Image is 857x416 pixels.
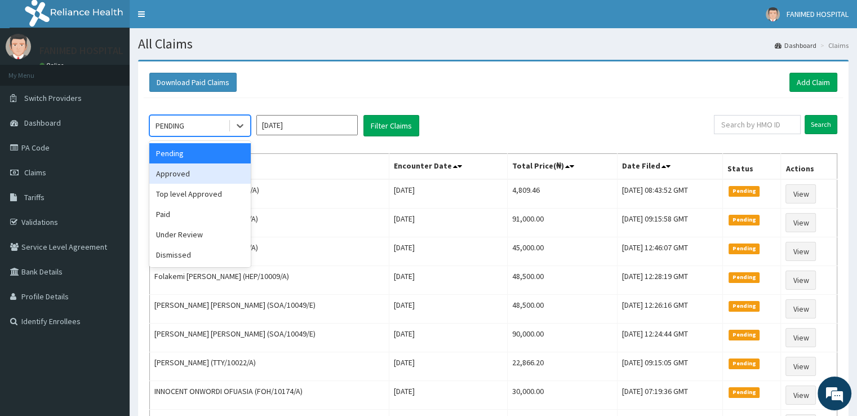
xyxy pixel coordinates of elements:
a: View [785,213,816,232]
h1: All Claims [138,37,849,51]
td: [DATE] [389,324,507,352]
div: Paid [149,204,251,224]
div: Top level Approved [149,184,251,204]
td: 91,000.00 [507,209,617,237]
td: [DATE] 09:15:58 GMT [617,209,723,237]
img: User Image [6,34,31,59]
td: 45,000.00 [507,237,617,266]
th: Date Filed [617,154,723,180]
td: [PERSON_NAME] [PERSON_NAME] (SOA/10049/E) [150,324,389,352]
td: [DATE] 08:43:52 GMT [617,179,723,209]
th: Name [150,154,389,180]
td: 90,000.00 [507,324,617,352]
th: Total Price(₦) [507,154,617,180]
span: We're online! [65,132,156,246]
td: [DATE] [389,381,507,410]
td: 22,866.20 [507,352,617,381]
img: d_794563401_company_1708531726252_794563401 [21,56,46,85]
span: Pending [729,186,760,196]
td: [DATE] [389,209,507,237]
a: View [785,242,816,261]
td: [PERSON_NAME] (DPM/10058/A) [150,179,389,209]
td: [DATE] [389,295,507,324]
div: Pending [149,143,251,163]
span: Dashboard [24,118,61,128]
input: Search by HMO ID [714,115,801,134]
span: FANIMED HOSPITAL [787,9,849,19]
td: [DATE] 12:24:44 GMT [617,324,723,352]
img: User Image [766,7,780,21]
a: View [785,386,816,405]
textarea: Type your message and hit 'Enter' [6,287,215,327]
td: INNOCENT ONWORDI OFUASIA (FOH/10174/A) [150,381,389,410]
a: View [785,328,816,347]
div: Dismissed [149,245,251,265]
td: [DATE] [389,237,507,266]
span: Pending [729,215,760,225]
span: Pending [729,244,760,254]
td: 48,500.00 [507,295,617,324]
td: [DATE] 09:15:05 GMT [617,352,723,381]
td: [DATE] [389,266,507,295]
span: Tariffs [24,192,45,202]
span: Pending [729,272,760,282]
span: Pending [729,387,760,397]
button: Download Paid Claims [149,73,237,92]
th: Status [723,154,781,180]
a: View [785,357,816,376]
td: [PERSON_NAME] (GCE/10110/A) [150,237,389,266]
button: Filter Claims [363,115,419,136]
td: [DATE] 12:26:16 GMT [617,295,723,324]
td: 30,000.00 [507,381,617,410]
th: Encounter Date [389,154,507,180]
p: FANIMED HOSPITAL [39,46,123,56]
div: PENDING [156,120,184,131]
td: [DATE] [389,179,507,209]
td: Folakemi [PERSON_NAME] (HEP/10009/A) [150,266,389,295]
span: Pending [729,301,760,311]
a: View [785,184,816,203]
th: Actions [781,154,837,180]
span: Pending [729,359,760,369]
td: [PERSON_NAME] [PERSON_NAME] (SOA/10049/E) [150,295,389,324]
input: Select Month and Year [256,115,358,135]
td: 4,809.46 [507,179,617,209]
span: Pending [729,330,760,340]
input: Search [805,115,837,134]
span: Claims [24,167,46,178]
td: [DATE] 12:46:07 GMT [617,237,723,266]
div: Chat with us now [59,63,189,78]
td: [DATE] 12:28:19 GMT [617,266,723,295]
div: Approved [149,163,251,184]
a: Add Claim [789,73,837,92]
td: [PERSON_NAME] (CCD/10070/A) [150,209,389,237]
td: [PERSON_NAME] (TTY/10022/A) [150,352,389,381]
td: [DATE] [389,352,507,381]
a: View [785,271,816,290]
td: 48,500.00 [507,266,617,295]
div: Under Review [149,224,251,245]
a: Dashboard [775,41,816,50]
div: Minimize live chat window [185,6,212,33]
li: Claims [818,41,849,50]
td: [DATE] 07:19:36 GMT [617,381,723,410]
a: Online [39,61,66,69]
span: Switch Providers [24,93,82,103]
a: View [785,299,816,318]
